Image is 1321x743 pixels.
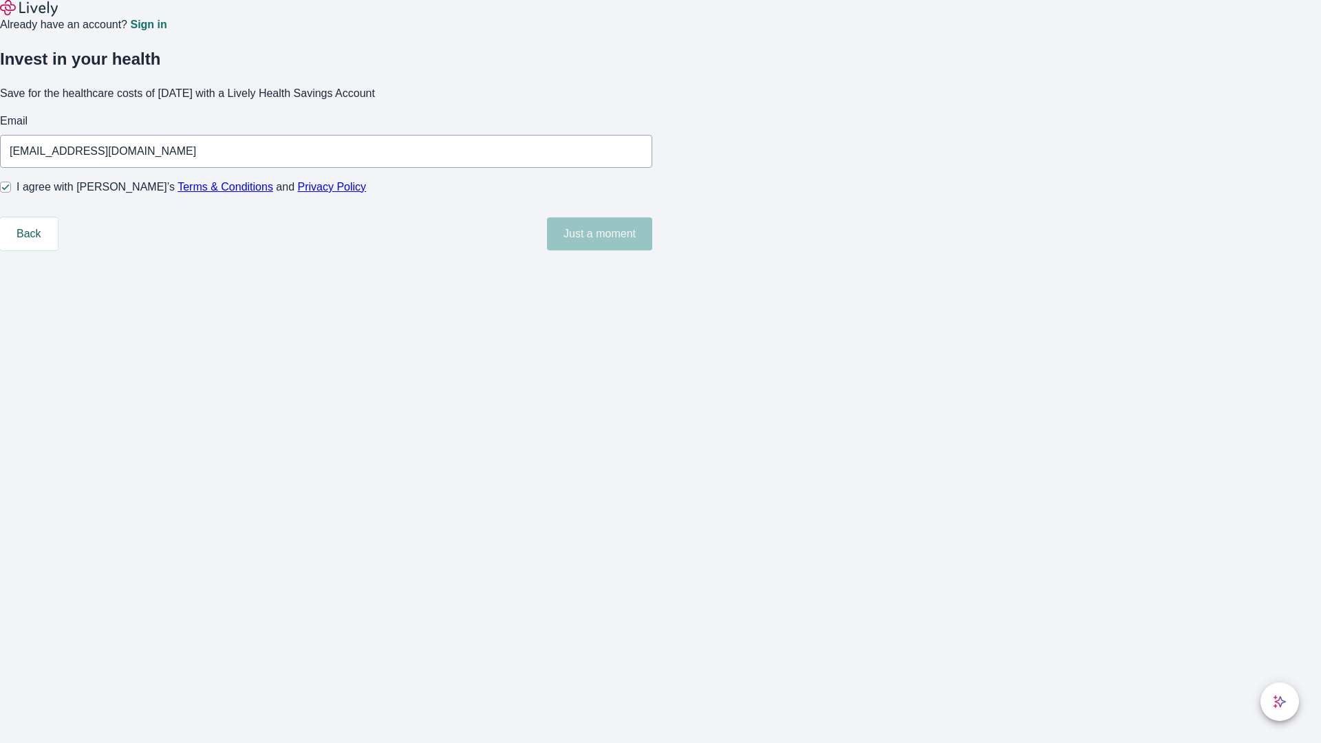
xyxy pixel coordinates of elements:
span: I agree with [PERSON_NAME]’s and [17,179,366,195]
svg: Lively AI Assistant [1273,695,1287,709]
a: Terms & Conditions [178,181,273,193]
button: chat [1260,682,1299,721]
a: Sign in [130,19,167,30]
a: Privacy Policy [298,181,367,193]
